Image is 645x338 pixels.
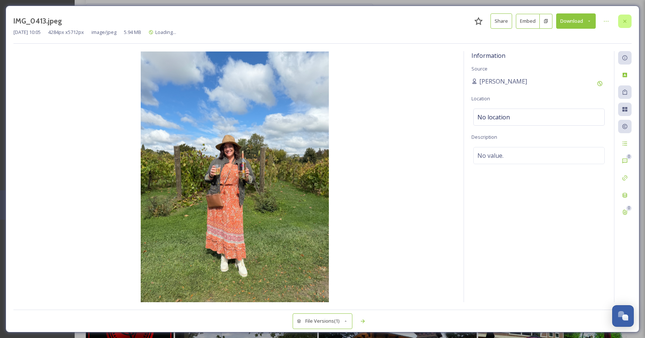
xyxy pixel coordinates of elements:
[626,154,632,159] div: 0
[48,29,84,36] span: 4284 px x 5712 px
[626,206,632,211] div: 0
[471,51,505,60] span: Information
[13,29,41,36] span: [DATE] 10:05
[490,13,512,29] button: Share
[155,29,176,35] span: Loading...
[471,65,487,72] span: Source
[479,77,527,86] span: [PERSON_NAME]
[612,305,634,327] button: Open Chat
[13,51,456,302] img: IMG_0413.jpeg
[516,14,540,29] button: Embed
[471,134,497,140] span: Description
[124,29,141,36] span: 5.94 MB
[91,29,116,36] span: image/jpeg
[477,113,510,122] span: No location
[477,151,504,160] span: No value.
[293,313,352,329] button: File Versions(1)
[471,95,490,102] span: Location
[556,13,596,29] button: Download
[13,16,62,26] h3: IMG_0413.jpeg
